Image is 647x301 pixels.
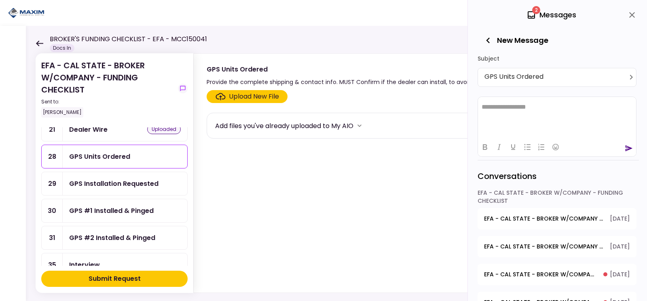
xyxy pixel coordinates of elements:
[478,53,636,65] div: Subject
[215,121,353,131] div: Add files you've already uploaded to My AIO
[42,253,63,276] div: 35
[41,145,188,168] a: 28GPS Units Ordered
[478,141,492,153] button: Bold
[69,206,154,216] div: GPS #1 Installed & Pinged
[69,179,159,189] div: GPS Installation Requested
[41,172,188,196] a: 29GPS Installation Requested
[207,90,288,103] span: Click here to upload the required document
[610,215,630,223] span: [DATE]
[484,242,604,251] span: EFA - CAL STATE - BROKER W/COMPANY - FUNDING CHECKLIST - Certificate of Insurance
[532,6,540,14] span: 2
[506,141,520,153] button: Underline
[549,141,562,153] button: Emojis
[193,53,631,293] div: GPS Units OrderedProvide the complete shipping & contact info. MUST Confirm if the dealer can ins...
[535,141,548,153] button: Numbered list
[492,141,506,153] button: Italic
[178,84,188,93] button: show-messages
[520,141,534,153] button: Bullet list
[207,64,493,74] div: GPS Units Ordered
[478,97,636,137] iframe: Rich Text Area
[484,270,598,279] span: EFA - CAL STATE - BROKER W/COMPANY - FUNDING CHECKLIST - Dealer W9
[484,72,633,83] div: GPS Units Ordered
[353,120,366,132] button: more
[526,9,576,21] div: Messages
[478,264,636,285] button: open-conversation
[69,260,100,270] div: Interview
[41,98,175,105] div: Sent to:
[42,145,63,168] div: 28
[41,226,188,250] a: 31GPS #2 Installed & Pinged
[625,144,633,152] button: send
[147,124,181,134] div: uploaded
[89,274,141,284] div: Submit Request
[484,215,604,223] span: EFA - CAL STATE - BROKER W/COMPANY - FUNDING CHECKLIST - Dealer Wire
[42,172,63,195] div: 29
[41,253,188,277] a: 35Interview
[50,44,74,52] div: Docs In
[478,236,636,257] button: open-conversation
[610,270,630,279] span: [DATE]
[478,160,639,189] div: Conversations
[625,8,639,22] button: close
[41,59,175,118] div: EFA - CAL STATE - BROKER W/COMPANY - FUNDING CHECKLIST
[42,118,63,141] div: 21
[207,77,493,87] div: Provide the complete shipping & contact info. MUST Confirm if the dealer can install, to avoid de...
[478,208,636,229] button: open-conversation
[69,152,130,162] div: GPS Units Ordered
[478,30,555,51] button: New Message
[69,233,155,243] div: GPS #2 Installed & Pinged
[229,92,279,101] div: Upload New File
[41,118,188,141] a: 21Dealer Wireuploaded
[69,124,108,135] div: Dealer Wire
[41,199,188,223] a: 30GPS #1 Installed & Pinged
[42,226,63,249] div: 31
[610,242,630,251] span: [DATE]
[8,7,44,19] img: Partner icon
[50,34,207,44] h1: BROKER'S FUNDING CHECKLIST - EFA - MCC150041
[42,199,63,222] div: 30
[41,271,188,287] button: Submit Request
[41,107,83,118] div: [PERSON_NAME]
[478,189,636,208] div: EFA - CAL STATE - BROKER W/COMPANY - FUNDING CHECKLIST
